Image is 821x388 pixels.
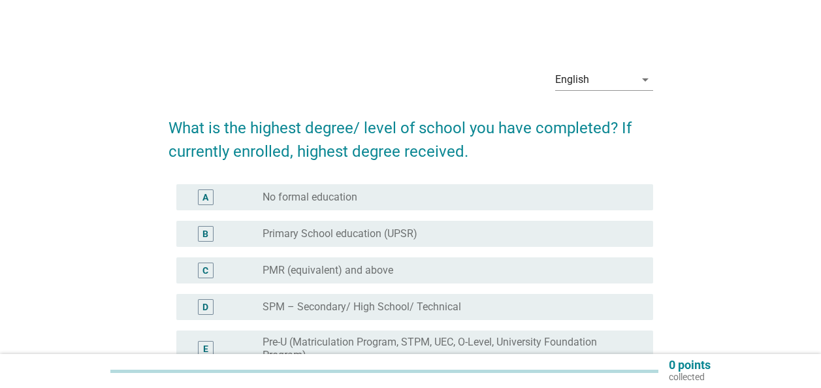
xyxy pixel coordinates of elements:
[202,191,208,204] div: A
[263,191,357,204] label: No formal education
[263,264,393,277] label: PMR (equivalent) and above
[637,72,653,88] i: arrow_drop_down
[555,74,589,86] div: English
[169,103,653,163] h2: What is the highest degree/ level of school you have completed? If currently enrolled, highest de...
[203,342,208,356] div: E
[202,264,208,278] div: C
[263,300,461,314] label: SPM – Secondary/ High School/ Technical
[263,336,632,362] label: Pre-U (Matriculation Program, STPM, UEC, O-Level, University Foundation Program)
[202,227,208,241] div: B
[669,371,711,383] p: collected
[263,227,417,240] label: Primary School education (UPSR)
[202,300,208,314] div: D
[669,359,711,371] p: 0 points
